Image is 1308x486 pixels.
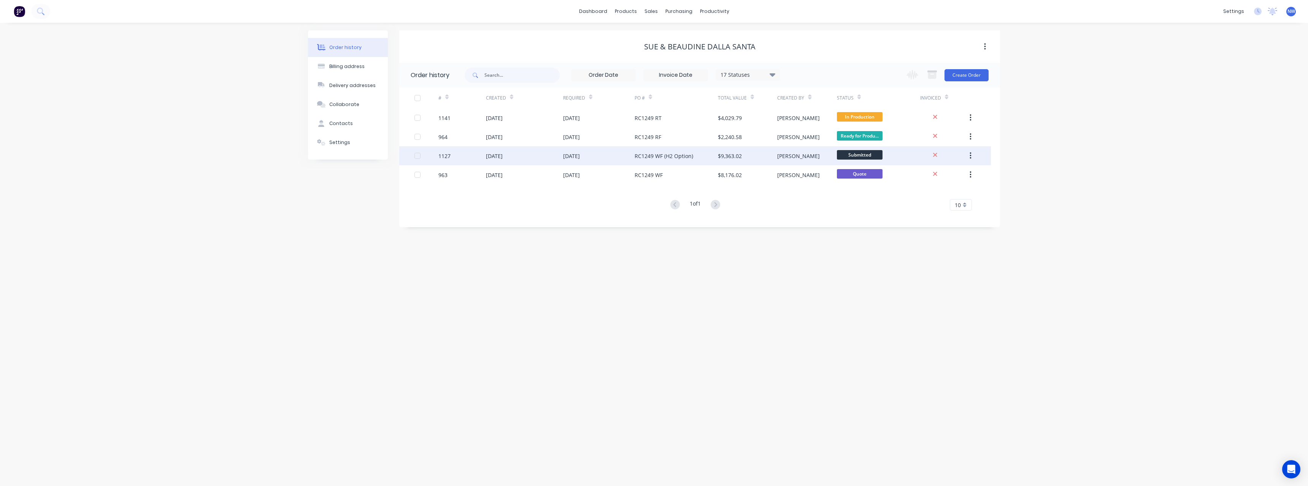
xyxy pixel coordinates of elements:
div: $9,363.02 [718,152,742,160]
div: Status [837,87,920,108]
div: 1141 [438,114,451,122]
div: 963 [438,171,448,179]
div: 1127 [438,152,451,160]
button: Settings [308,133,388,152]
div: productivity [696,6,733,17]
a: dashboard [575,6,611,17]
div: PO # [635,95,645,101]
div: purchasing [662,6,696,17]
div: 1 of 1 [690,199,701,211]
div: Billing address [329,63,365,70]
div: Order history [411,71,449,80]
div: $8,176.02 [718,171,742,179]
div: $4,029.79 [718,114,742,122]
div: Sue & Beaudine Dalla Santa [644,42,756,51]
div: Created By [777,87,837,108]
span: NW [1287,8,1295,15]
div: [DATE] [563,171,580,179]
div: Created [486,87,563,108]
div: RC1249 WF [635,171,663,179]
button: Contacts [308,114,388,133]
div: RC1249 WF (H2 Option) [635,152,693,160]
input: Order Date [571,70,635,81]
div: [PERSON_NAME] [777,133,820,141]
div: [PERSON_NAME] [777,114,820,122]
div: 17 Statuses [716,71,780,79]
div: PO # [635,87,718,108]
span: Quote [837,169,883,179]
div: Total Value [718,87,777,108]
button: Billing address [308,57,388,76]
button: Order history [308,38,388,57]
div: Contacts [329,120,353,127]
img: Factory [14,6,25,17]
div: [PERSON_NAME] [777,152,820,160]
div: [DATE] [563,114,580,122]
div: Required [563,87,635,108]
div: [DATE] [486,114,503,122]
div: [DATE] [486,133,503,141]
div: # [438,87,486,108]
div: Required [563,95,585,101]
div: RC1249 RF [635,133,661,141]
span: In Production [837,112,883,122]
div: Created By [777,95,804,101]
div: Created [486,95,506,101]
div: Settings [329,139,350,146]
div: products [611,6,641,17]
span: Ready for Produ... [837,131,883,141]
div: [DATE] [563,133,580,141]
div: settings [1219,6,1248,17]
input: Search... [484,68,560,83]
div: [DATE] [486,152,503,160]
div: Invoiced [920,95,941,101]
button: Delivery addresses [308,76,388,95]
span: 10 [955,201,961,209]
div: $2,240.58 [718,133,742,141]
div: Invoiced [920,87,968,108]
div: 964 [438,133,448,141]
span: Submitted [837,150,883,160]
div: # [438,95,441,101]
div: Total Value [718,95,747,101]
div: [DATE] [486,171,503,179]
div: RC1249 RT [635,114,662,122]
div: Order history [329,44,362,51]
div: [PERSON_NAME] [777,171,820,179]
button: Collaborate [308,95,388,114]
div: [DATE] [563,152,580,160]
button: Create Order [944,69,989,81]
div: Delivery addresses [329,82,376,89]
div: Status [837,95,854,101]
input: Invoice Date [644,70,708,81]
div: Open Intercom Messenger [1282,460,1300,478]
div: sales [641,6,662,17]
div: Collaborate [329,101,359,108]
